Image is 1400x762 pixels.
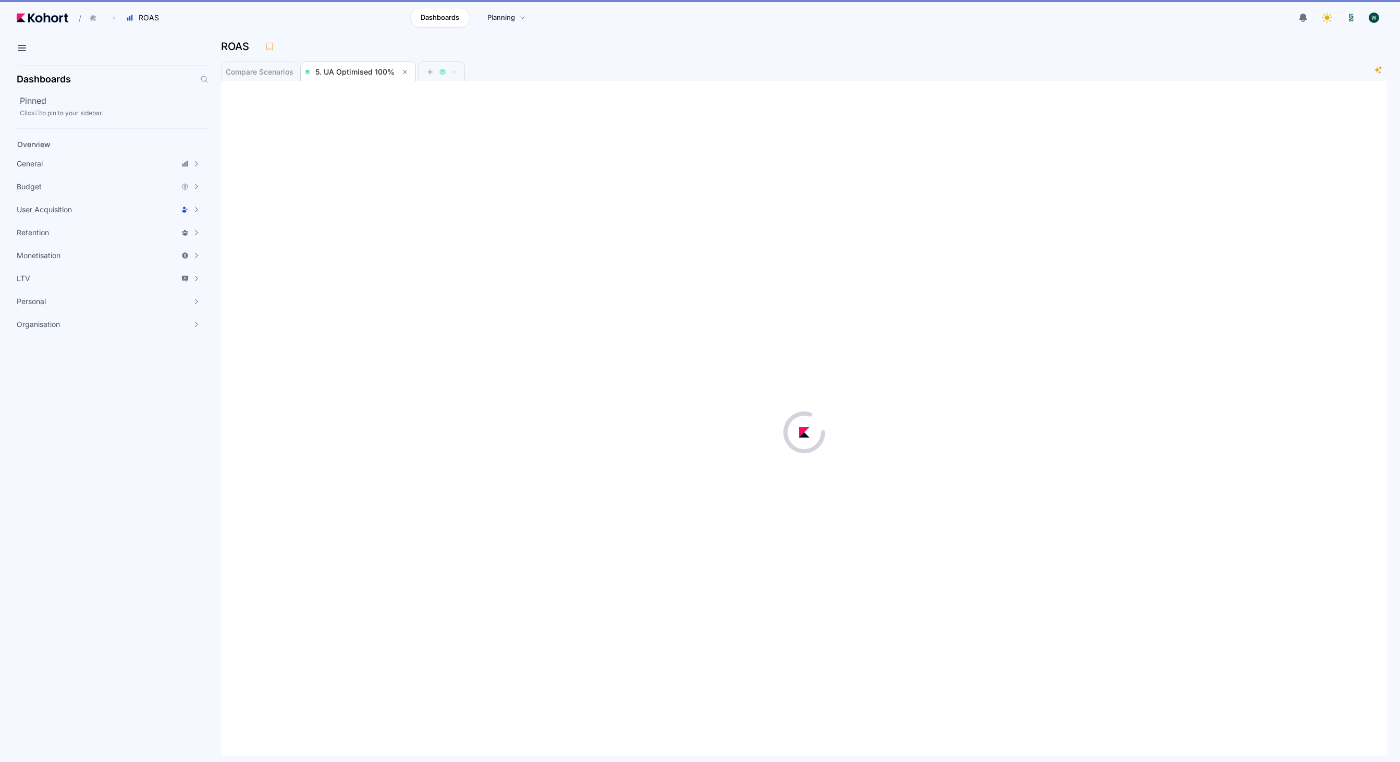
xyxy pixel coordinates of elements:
span: Organisation [17,319,60,330]
span: LTV [17,273,30,284]
span: 5. UA Optimised 100% [315,67,395,76]
a: Dashboards [410,8,470,28]
button: ROAS [120,9,170,27]
span: ROAS [139,13,159,23]
span: Overview [17,140,51,149]
span: User Acquisition [17,204,72,215]
span: Budget [17,182,42,192]
span: Compare Scenarios [226,68,293,76]
span: / [70,13,81,23]
span: Dashboards [421,13,459,23]
div: Click to pin to your sidebar. [20,109,208,117]
span: Retention [17,227,49,238]
a: Overview [14,137,191,152]
span: Personal [17,296,46,307]
span: General [17,159,43,169]
span: Monetisation [17,250,60,261]
span: Planning [487,13,515,23]
h2: Pinned [20,94,208,107]
img: Kohort logo [17,13,68,22]
img: logo_logo_images_1_20240607072359498299_20240828135028712857.jpeg [1346,13,1356,23]
a: Planning [476,8,536,28]
h3: ROAS [221,41,255,52]
h2: Dashboards [17,75,71,84]
span: › [110,14,117,22]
